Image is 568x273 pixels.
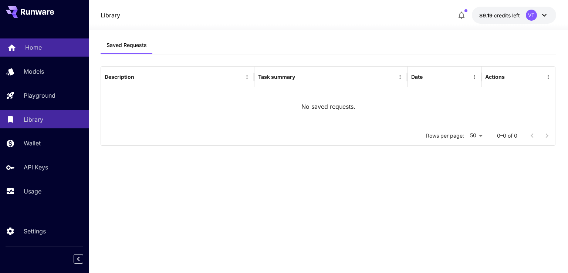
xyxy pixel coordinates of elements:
[24,187,41,196] p: Usage
[24,139,41,148] p: Wallet
[24,115,43,124] p: Library
[106,42,147,48] span: Saved Requests
[258,74,295,80] div: Task summary
[485,74,505,80] div: Actions
[24,91,55,100] p: Playground
[25,43,42,52] p: Home
[105,74,134,80] div: Description
[526,10,537,21] div: VT
[296,72,306,82] button: Sort
[24,227,46,236] p: Settings
[242,72,252,82] button: Menu
[469,72,480,82] button: Menu
[494,12,520,18] span: credits left
[467,130,485,141] div: 50
[301,102,355,111] p: No saved requests.
[101,11,120,20] nav: breadcrumb
[395,72,405,82] button: Menu
[101,11,120,20] a: Library
[479,12,494,18] span: $9.19
[24,163,48,172] p: API Keys
[543,72,553,82] button: Menu
[497,132,517,139] p: 0–0 of 0
[24,67,44,76] p: Models
[411,74,423,80] div: Date
[479,11,520,19] div: $9.18772
[472,7,556,24] button: $9.18772VT
[74,254,83,264] button: Collapse sidebar
[423,72,434,82] button: Sort
[426,132,464,139] p: Rows per page:
[79,252,89,266] div: Collapse sidebar
[135,72,145,82] button: Sort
